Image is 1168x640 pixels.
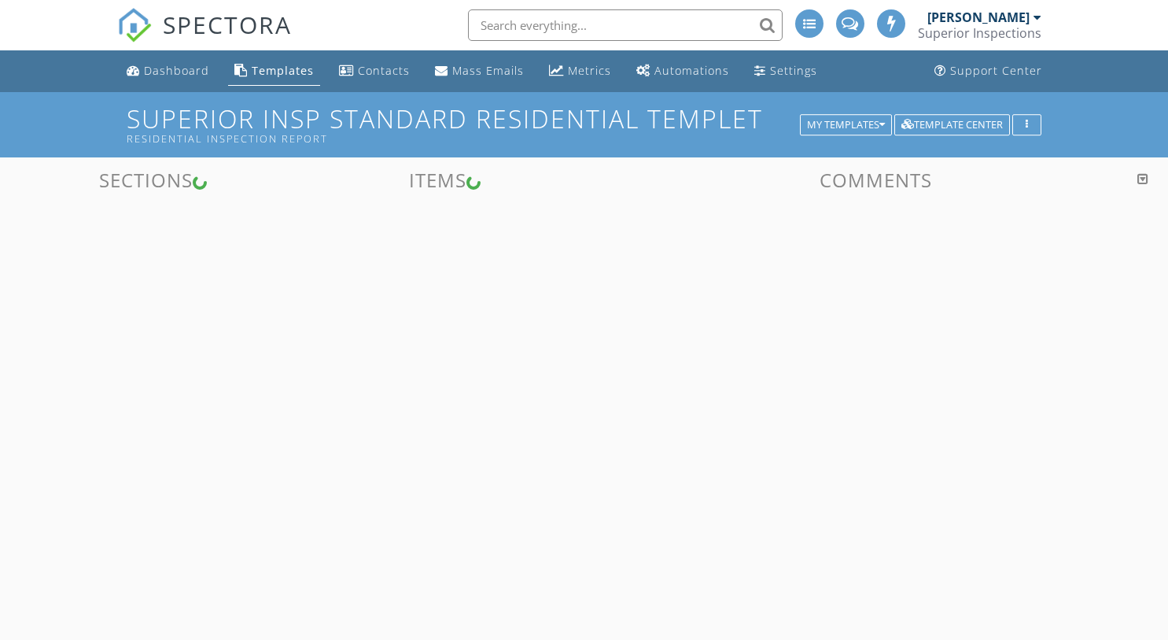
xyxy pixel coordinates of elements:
div: Support Center [950,63,1042,78]
a: Templates [228,57,320,86]
a: Automations (Advanced) [630,57,735,86]
div: Residential Inspection Report [127,132,805,145]
div: Templates [252,63,314,78]
a: Mass Emails [429,57,530,86]
img: The Best Home Inspection Software - Spectora [117,8,152,43]
input: Search everything... [468,9,783,41]
div: Superior Inspections [918,25,1041,41]
div: My Templates [807,120,885,131]
h1: Superior Insp Standard Residential Templet [127,105,1041,145]
a: Dashboard [120,57,216,86]
a: Template Center [894,117,1010,131]
div: Dashboard [144,63,209,78]
a: Support Center [928,57,1048,86]
div: [PERSON_NAME] [927,9,1030,25]
div: Template Center [901,120,1003,131]
span: SPECTORA [163,8,292,41]
a: Metrics [543,57,617,86]
button: Template Center [894,114,1010,136]
div: Automations [654,63,729,78]
div: Contacts [358,63,410,78]
a: Contacts [333,57,416,86]
button: My Templates [800,114,892,136]
a: Settings [748,57,823,86]
h3: Comments [594,169,1159,191]
h3: Items [292,169,584,191]
div: Settings [770,63,817,78]
div: Metrics [568,63,611,78]
div: Mass Emails [452,63,524,78]
a: SPECTORA [117,21,292,54]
